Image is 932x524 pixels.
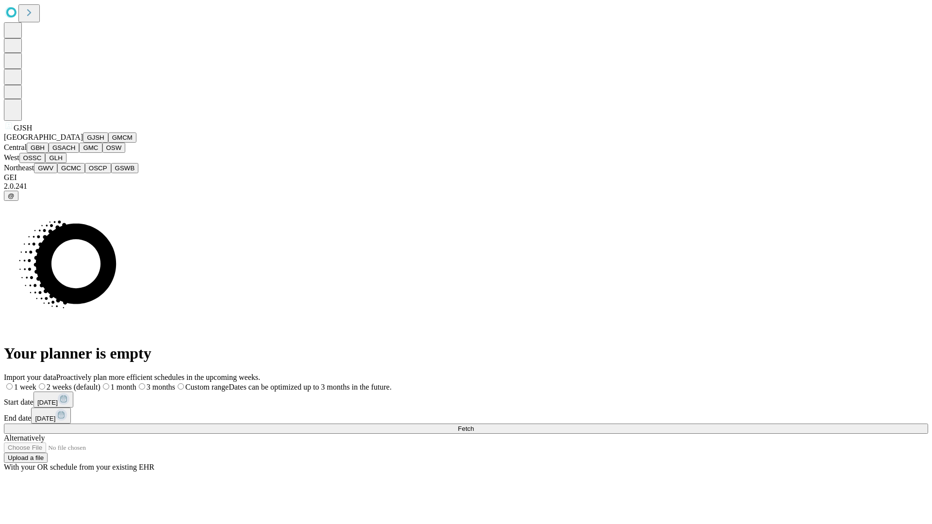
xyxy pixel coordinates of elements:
button: GCMC [57,163,85,173]
button: GSACH [49,143,79,153]
button: @ [4,191,18,201]
button: [DATE] [31,408,71,424]
button: GSWB [111,163,139,173]
button: Upload a file [4,453,48,463]
span: Fetch [458,425,474,432]
span: GJSH [14,124,32,132]
input: 2 weeks (default) [39,383,45,390]
span: [GEOGRAPHIC_DATA] [4,133,83,141]
input: 3 months [139,383,145,390]
input: 1 month [103,383,109,390]
button: Fetch [4,424,928,434]
span: [DATE] [37,399,58,406]
span: 2 weeks (default) [47,383,100,391]
h1: Your planner is empty [4,344,928,362]
span: 1 week [14,383,36,391]
button: GBH [27,143,49,153]
button: OSCP [85,163,111,173]
span: West [4,153,19,162]
span: Northeast [4,164,34,172]
span: Import your data [4,373,56,381]
input: Custom rangeDates can be optimized up to 3 months in the future. [178,383,184,390]
span: [DATE] [35,415,55,422]
button: GMC [79,143,102,153]
input: 1 week [6,383,13,390]
span: With your OR schedule from your existing EHR [4,463,154,471]
button: GMCM [108,132,136,143]
button: OSSC [19,153,46,163]
button: GLH [45,153,66,163]
span: Dates can be optimized up to 3 months in the future. [229,383,391,391]
button: OSW [102,143,126,153]
div: End date [4,408,928,424]
span: Central [4,143,27,151]
span: @ [8,192,15,199]
span: Custom range [185,383,229,391]
div: Start date [4,392,928,408]
button: GJSH [83,132,108,143]
span: 1 month [111,383,136,391]
span: 3 months [147,383,175,391]
span: Alternatively [4,434,45,442]
div: GEI [4,173,928,182]
div: 2.0.241 [4,182,928,191]
span: Proactively plan more efficient schedules in the upcoming weeks. [56,373,260,381]
button: [DATE] [33,392,73,408]
button: GWV [34,163,57,173]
